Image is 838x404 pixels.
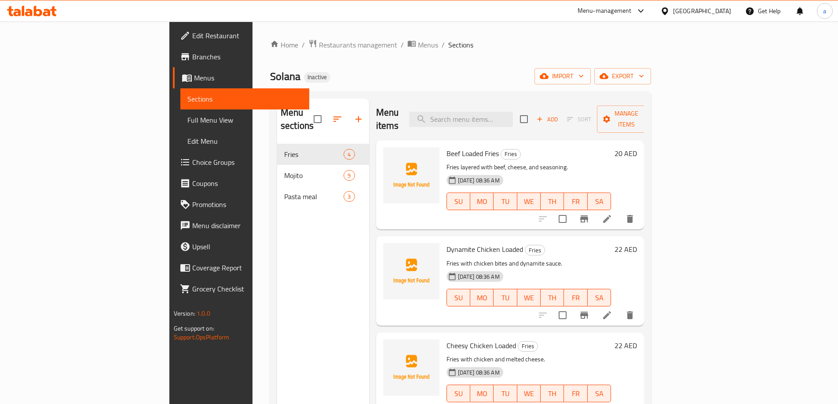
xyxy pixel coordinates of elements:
span: 3 [344,193,354,201]
span: FR [567,387,584,400]
a: Menu disclaimer [173,215,309,236]
span: SA [591,195,607,208]
li: / [401,40,404,50]
span: Select section first [561,113,597,126]
a: Menus [407,39,438,51]
span: 9 [344,171,354,180]
span: FR [567,291,584,304]
span: Get support on: [174,323,214,334]
h6: 22 AED [615,339,637,352]
div: Pasta meal [284,191,344,202]
span: MO [474,195,490,208]
span: TU [497,387,513,400]
span: Add [535,114,559,124]
img: Cheesy Chicken Loaded [383,339,439,396]
a: Menus [173,67,309,88]
span: TU [497,195,513,208]
button: MO [470,289,494,306]
span: Fries [525,245,545,255]
span: Full Menu View [187,115,302,125]
button: FR [564,289,587,306]
a: Coverage Report [173,257,309,278]
p: Fries layered with beef, cheese, and seasoning. [446,162,611,173]
span: Coupons [192,178,302,189]
a: Edit menu item [602,214,612,224]
button: SA [588,193,611,210]
div: Fries [525,245,545,255]
span: Menus [418,40,438,50]
h6: 22 AED [615,243,637,255]
span: 4 [344,150,354,159]
button: WE [517,193,541,210]
nav: breadcrumb [270,39,651,51]
div: Fries [501,149,521,160]
span: a [823,6,826,16]
span: [DATE] 08:36 AM [454,273,503,281]
span: FR [567,195,584,208]
button: Add [533,113,561,126]
input: search [409,112,513,127]
div: Fries4 [277,144,369,165]
div: items [344,170,355,181]
button: SU [446,385,470,402]
a: Edit menu item [602,310,612,320]
span: Add item [533,113,561,126]
span: Menu disclaimer [192,220,302,231]
span: export [601,71,644,82]
span: Choice Groups [192,157,302,167]
div: Pasta meal3 [277,186,369,207]
p: Fries with chicken bites and dynamite sauce. [446,258,611,269]
a: Choice Groups [173,152,309,173]
span: Sections [187,94,302,104]
span: MO [474,291,490,304]
button: SU [446,289,470,306]
span: Coverage Report [192,262,302,273]
button: Manage items [597,106,656,133]
button: TU [494,385,517,402]
span: Sort sections [327,109,348,130]
button: MO [470,385,494,402]
span: [DATE] 08:36 AM [454,368,503,377]
button: Branch-specific-item [574,208,595,229]
p: Fries with chicken and melted cheese. [446,354,611,365]
span: Branches [192,51,302,62]
span: Cheesy Chicken Loaded [446,339,516,352]
span: TH [544,291,560,304]
button: TU [494,289,517,306]
a: Grocery Checklist [173,278,309,299]
span: Select section [515,110,533,128]
button: WE [517,289,541,306]
span: Select to update [553,210,572,228]
span: WE [521,387,537,400]
button: FR [564,193,587,210]
button: MO [470,193,494,210]
a: Sections [180,88,309,109]
div: items [344,191,355,202]
button: TH [541,289,564,306]
span: Mojito [284,170,344,181]
span: Restaurants management [319,40,397,50]
a: Restaurants management [308,39,397,51]
span: import [542,71,584,82]
div: [GEOGRAPHIC_DATA] [673,6,731,16]
li: / [442,40,445,50]
span: 1.0.0 [197,308,210,319]
a: Promotions [173,194,309,215]
div: Fries [284,149,344,160]
span: Promotions [192,199,302,210]
span: Select all sections [308,110,327,128]
button: FR [564,385,587,402]
span: Menus [194,73,302,83]
a: Full Menu View [180,109,309,131]
div: Inactive [304,72,330,83]
button: export [594,68,651,84]
a: Edit Menu [180,131,309,152]
a: Edit Restaurant [173,25,309,46]
span: MO [474,387,490,400]
div: items [344,149,355,160]
span: SU [450,387,467,400]
button: WE [517,385,541,402]
span: Dynamite Chicken Loaded [446,243,523,256]
span: Sections [448,40,473,50]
